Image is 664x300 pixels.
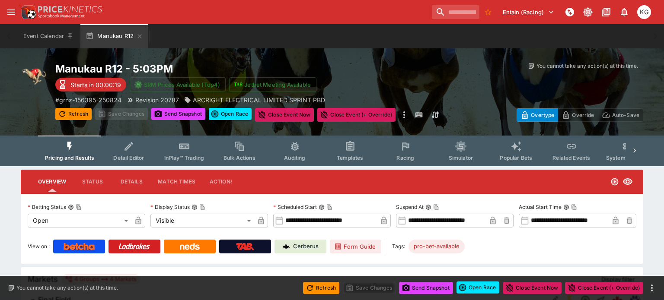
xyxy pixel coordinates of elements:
[18,24,79,48] button: Event Calendar
[68,204,74,210] button: Betting StatusCopy To Clipboard
[563,204,569,210] button: Actual Start TimeCopy To Clipboard
[303,282,339,294] button: Refresh
[565,282,643,294] button: Close Event (+ Override)
[273,203,317,211] p: Scheduled Start
[199,204,205,210] button: Copy To Clipboard
[425,204,431,210] button: Suspend AtCopy To Clipboard
[55,62,349,76] h2: Copy To Clipboard
[503,282,562,294] button: Close Event Now
[396,203,424,211] p: Suspend At
[449,155,473,161] span: Simulator
[635,3,654,22] button: Kevin Gutschlag
[184,95,325,104] div: ARCRIGHT ELECTRICAL LIMITED SPRINT PBD
[55,95,121,104] p: Copy To Clipboard
[275,240,326,253] a: Cerberus
[151,108,205,120] button: Send Snapshot
[519,203,562,211] p: Actual Start Time
[135,95,179,104] p: Revision 20787
[293,242,319,251] p: Cerberus
[456,281,499,294] div: split button
[70,80,121,89] p: Starts in 00:00:19
[209,108,252,120] div: split button
[16,284,118,292] p: You cannot take any action(s) at this time.
[28,274,58,284] h5: Markets
[113,155,144,161] span: Detail Editor
[150,203,190,211] p: Display Status
[317,108,396,122] button: Close Event (+ Override)
[337,155,363,161] span: Templates
[73,171,112,192] button: Status
[31,171,73,192] button: Overview
[409,242,465,251] span: pro-bet-available
[283,243,290,250] img: Cerberus
[637,5,651,19] div: Kevin Gutschlag
[456,281,499,294] button: Open Race
[531,111,554,120] p: Overtype
[647,283,657,293] button: more
[610,177,619,186] svg: Open
[552,155,590,161] span: Related Events
[151,171,202,192] button: Match Times
[536,62,638,70] p: You cannot take any action(s) at this time.
[399,108,409,122] button: more
[571,204,577,210] button: Copy To Clipboard
[28,214,131,227] div: Open
[28,203,66,211] p: Betting Status
[192,204,198,210] button: Display StatusCopy To Clipboard
[130,77,226,92] button: SRM Prices Available (Top4)
[118,243,150,250] img: Ladbrokes
[498,5,559,19] button: Select Tenant
[612,111,639,120] p: Auto-Save
[319,204,325,210] button: Scheduled StartCopy To Clipboard
[517,108,643,122] div: Start From
[616,4,632,20] button: Notifications
[76,204,82,210] button: Copy To Clipboard
[38,14,85,18] img: Sportsbook Management
[65,274,137,284] div: 4 Groups 4 Markets
[500,155,532,161] span: Popular Bets
[572,111,594,120] p: Override
[28,240,50,253] label: View on :
[562,4,578,20] button: NOT Connected to PK
[45,155,94,161] span: Pricing and Results
[255,108,314,122] button: Close Event Now
[433,204,439,210] button: Copy To Clipboard
[622,177,633,187] svg: Visible
[598,4,614,20] button: Documentation
[392,240,405,253] label: Tags:
[596,272,640,286] button: Display filter
[80,24,148,48] button: Manukau R12
[55,108,92,120] button: Refresh
[19,3,36,21] img: PriceKinetics Logo
[164,155,204,161] span: InPlay™ Trading
[598,108,643,122] button: Auto-Save
[180,243,199,250] img: Neds
[223,155,255,161] span: Bulk Actions
[409,240,465,253] div: Betting Target: cerberus
[326,204,332,210] button: Copy To Clipboard
[234,80,243,89] img: jetbet-logo.svg
[38,6,102,13] img: PriceKinetics
[150,214,254,227] div: Visible
[481,5,495,19] button: No Bookmarks
[21,62,48,90] img: greyhound_racing.png
[236,243,254,250] img: TabNZ
[517,108,558,122] button: Overtype
[202,171,241,192] button: Actions
[558,108,598,122] button: Override
[432,5,479,19] input: search
[3,4,19,20] button: open drawer
[209,108,252,120] button: Open Race
[399,282,453,294] button: Send Snapshot
[112,171,151,192] button: Details
[193,95,325,104] p: ARCRIGHT ELECTRICAL LIMITED SPRINT PBD
[38,136,626,166] div: Event type filters
[284,155,305,161] span: Auditing
[396,155,414,161] span: Racing
[229,77,316,92] button: Jetbet Meeting Available
[606,155,648,161] span: System Controls
[330,240,381,253] a: Form Guide
[64,243,95,250] img: Betcha
[580,4,596,20] button: Toggle light/dark mode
